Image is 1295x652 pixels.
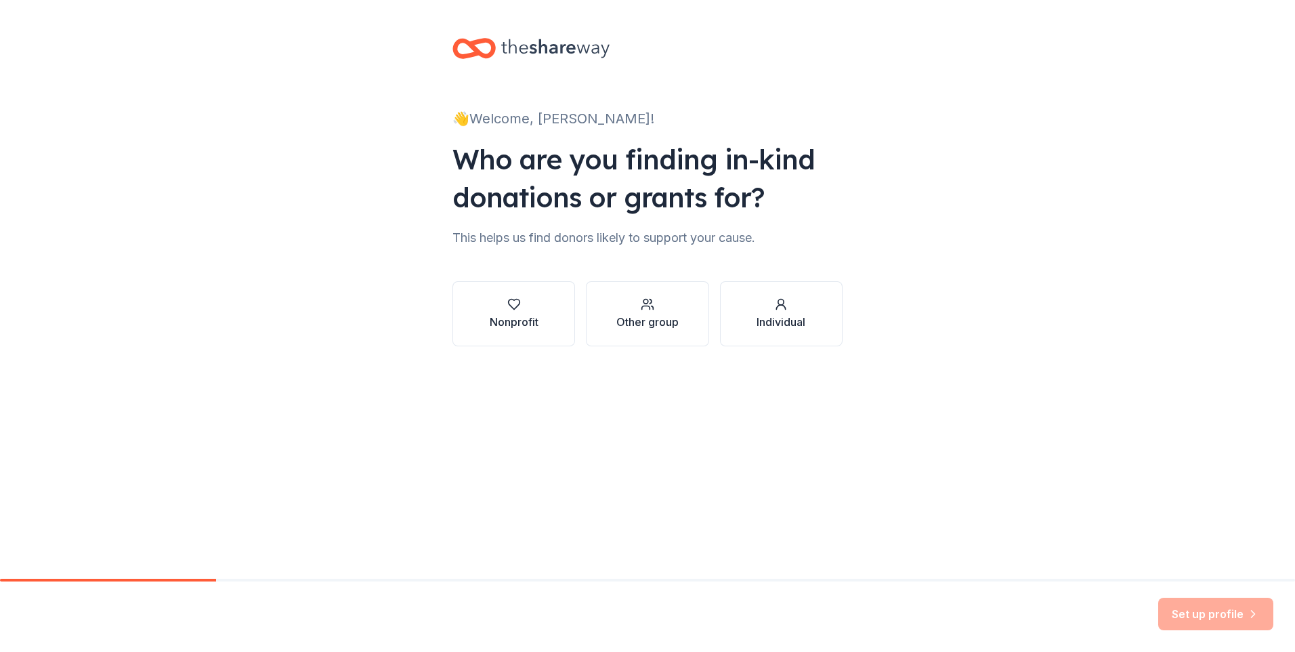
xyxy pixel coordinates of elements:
[720,281,843,346] button: Individual
[452,108,843,129] div: 👋 Welcome, [PERSON_NAME]!
[490,314,538,330] div: Nonprofit
[586,281,708,346] button: Other group
[757,314,805,330] div: Individual
[452,281,575,346] button: Nonprofit
[616,314,679,330] div: Other group
[452,227,843,249] div: This helps us find donors likely to support your cause.
[452,140,843,216] div: Who are you finding in-kind donations or grants for?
